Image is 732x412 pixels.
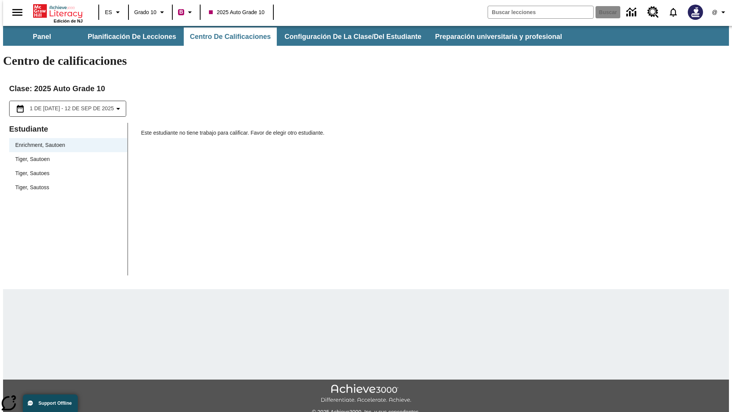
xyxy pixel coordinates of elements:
span: 1 de [DATE] - 12 de sep de 2025 [30,105,114,113]
button: Centro de calificaciones [184,27,277,46]
p: Este estudiante no tiene trabajo para calificar. Favor de elegir otro estudiante. [141,129,723,143]
div: Subbarra de navegación [3,27,569,46]
button: Configuración de la clase/del estudiante [278,27,427,46]
button: Panel [4,27,80,46]
button: Perfil/Configuración [708,5,732,19]
h1: Centro de calificaciones [3,54,729,68]
div: Subbarra de navegación [3,26,729,46]
span: Tiger, Sautoes [15,169,121,177]
img: Avatar [688,5,703,20]
a: Notificaciones [663,2,683,22]
span: Edición de NJ [54,19,83,23]
span: @ [712,8,717,16]
svg: Collapse Date Range Filter [114,104,123,113]
span: Tiger, Sautoen [15,155,121,163]
span: Enrichment, Sautoen [15,141,121,149]
button: Boost El color de la clase es rojo violeta. Cambiar el color de la clase. [175,5,197,19]
span: Tiger, Sautoss [15,183,121,192]
span: ES [105,8,112,16]
button: Seleccione el intervalo de fechas opción del menú [13,104,123,113]
span: B [179,7,183,17]
span: Support Offline [39,401,72,406]
button: Abrir el menú lateral [6,1,29,24]
p: Estudiante [9,123,127,135]
button: Lenguaje: ES, Selecciona un idioma [101,5,126,19]
a: Portada [33,3,83,19]
button: Escoja un nuevo avatar [683,2,708,22]
div: Tiger, Sautoen [9,152,127,166]
button: Planificación de lecciones [82,27,182,46]
button: Support Offline [23,394,78,412]
span: Grado 10 [134,8,156,16]
div: Tiger, Sautoes [9,166,127,180]
button: Grado: Grado 10, Elige un grado [131,5,170,19]
a: Centro de recursos, Se abrirá en una pestaña nueva. [643,2,663,23]
button: Preparación universitaria y profesional [429,27,568,46]
img: Achieve3000 Differentiate Accelerate Achieve [321,384,411,404]
span: 2025 Auto Grade 10 [209,8,264,16]
a: Centro de información [622,2,643,23]
div: Portada [33,3,83,23]
div: Tiger, Sautoss [9,180,127,195]
input: Buscar campo [488,6,593,18]
h2: Clase : 2025 Auto Grade 10 [9,82,723,95]
div: Enrichment, Sautoen [9,138,127,152]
